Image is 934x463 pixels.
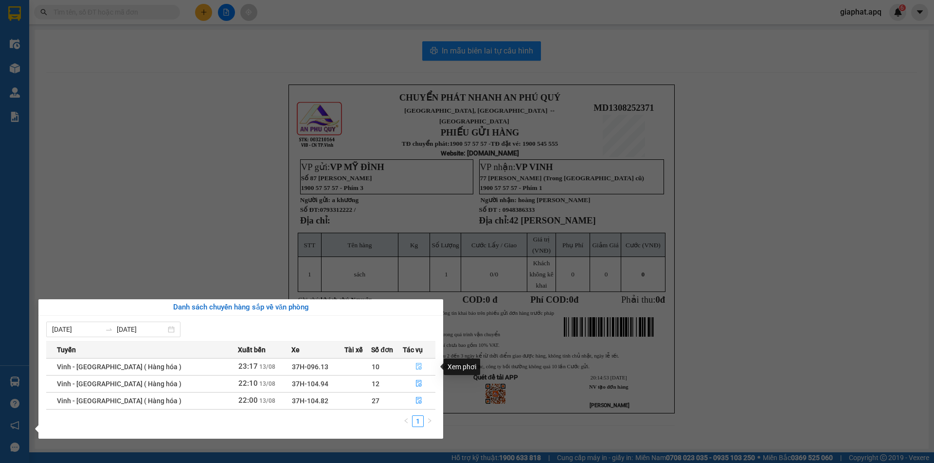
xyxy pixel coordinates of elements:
[57,380,181,388] span: Vinh - [GEOGRAPHIC_DATA] ( Hàng hóa )
[105,326,113,333] span: to
[424,415,435,427] button: right
[57,344,76,355] span: Tuyến
[259,363,275,370] span: 13/08
[403,344,423,355] span: Tác vụ
[413,416,423,427] a: 1
[415,397,422,405] span: file-done
[403,418,409,424] span: left
[105,326,113,333] span: swap-right
[238,379,258,388] span: 22:10
[403,376,435,392] button: file-done
[259,380,275,387] span: 13/08
[292,397,328,405] span: 37H-104.82
[117,324,166,335] input: Đến ngày
[400,415,412,427] button: left
[291,344,300,355] span: Xe
[427,418,432,424] span: right
[424,415,435,427] li: Next Page
[292,380,328,388] span: 37H-104.94
[372,397,379,405] span: 27
[400,415,412,427] li: Previous Page
[238,344,266,355] span: Xuất bến
[403,359,435,375] button: file-done
[415,380,422,388] span: file-done
[403,393,435,409] button: file-done
[57,397,181,405] span: Vinh - [GEOGRAPHIC_DATA] ( Hàng hóa )
[238,396,258,405] span: 22:00
[372,380,379,388] span: 12
[238,362,258,371] span: 23:17
[259,397,275,404] span: 13/08
[371,344,393,355] span: Số đơn
[292,363,328,371] span: 37H-096.13
[412,415,424,427] li: 1
[344,344,363,355] span: Tài xế
[415,363,422,371] span: file-done
[57,363,181,371] span: Vinh - [GEOGRAPHIC_DATA] ( Hàng hóa )
[372,363,379,371] span: 10
[444,359,480,375] div: Xem phơi
[46,302,435,313] div: Danh sách chuyến hàng sắp về văn phòng
[52,324,101,335] input: Từ ngày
